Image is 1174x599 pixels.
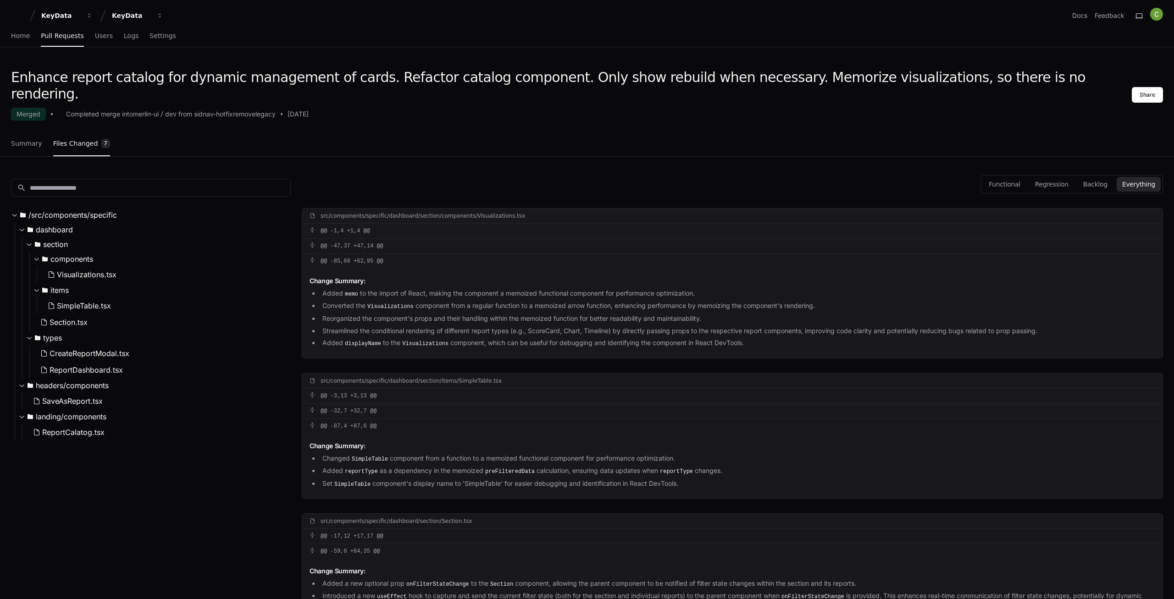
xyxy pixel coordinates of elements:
button: Visualizations.tsx [44,266,285,283]
button: section [26,237,291,252]
div: src/components/specific/dashboard/section/Section.tsx [321,517,472,525]
div: KeyData [112,11,151,20]
span: components [50,253,93,264]
svg: Directory [35,332,40,343]
span: dashboard [36,224,73,235]
button: ReportDashboard.tsx [37,362,285,378]
span: SimpleTable.tsx [57,300,111,311]
div: @@ -32,7 +32,7 @@ [302,404,1163,418]
span: Pull Requests [41,33,83,38]
div: src/components/specific/dashboard/section/components/Visualizations.tsx [321,212,525,220]
span: SaveAsReport.tsx [42,396,103,407]
div: @@ -85,68 +62,95 @@ [302,254,1163,269]
li: Added to the import of React, making the component a memoized functional component for performanc... [320,288,1155,299]
svg: Directory [42,253,48,264]
svg: Directory [42,285,48,296]
a: Pull Requests [41,26,83,47]
li: Set component's display name to 'SimpleTable' for easier debugging and identification in React De... [320,478,1155,489]
span: ReportDashboard.tsx [50,364,123,375]
span: landing/components [36,411,106,422]
img: ACg8ocIMhgArYgx6ZSQUNXU5thzs6UsPf9rb_9nFAWwzqr8JC4dkNA=s96-c [1150,8,1163,21]
li: Added to the component, which can be useful for debugging and identifying the component in React ... [320,338,1155,349]
div: @@ -1,4 +1,4 @@ [302,224,1163,238]
button: landing/components [18,409,291,424]
code: reportType [343,467,380,476]
code: SimpleTable [350,455,390,463]
span: items [50,285,69,296]
button: SaveAsReport.tsx [29,393,285,409]
span: Change Summary: [310,277,365,285]
a: Logs [124,26,138,47]
div: @@ -87,4 +87,6 @@ [302,419,1163,434]
button: Share [1132,87,1163,103]
span: Home [11,33,30,38]
iframe: Open customer support [1145,569,1169,594]
button: KeyData [38,7,96,24]
span: Summary [11,141,42,146]
button: SimpleTable.tsx [44,297,285,314]
button: components [33,252,291,266]
li: Changed component from a function to a memoized functional component for performance optimization. [320,453,1155,464]
h1: Enhance report catalog for dynamic management of cards. Refactor catalog component. Only show reb... [11,69,1132,102]
div: Merged [11,108,46,121]
svg: Directory [28,224,33,235]
button: Backlog [1078,177,1113,192]
code: memo [343,290,360,298]
code: displayName [343,340,383,348]
code: Section [488,580,515,588]
button: Everything [1117,177,1161,192]
span: headers/components [36,380,109,391]
div: KeyData [41,11,81,20]
button: items [33,283,291,297]
span: CreateReportModal.tsx [50,348,129,359]
button: dashboard [18,222,291,237]
span: section [43,239,68,250]
svg: Directory [35,239,40,250]
li: Reorganized the component's props and their handling within the memoized function for better read... [320,313,1155,324]
a: Settings [150,26,176,47]
span: Files Changed [53,141,98,146]
button: KeyData [108,7,167,24]
button: types [26,330,291,345]
a: Docs [1072,11,1087,20]
div: @@ -17,12 +17,17 @@ [302,529,1163,544]
div: @@ -47,37 +47,14 @@ [302,239,1163,253]
span: Settings [150,33,176,38]
span: Logs [124,33,138,38]
div: @@ -59,6 +64,35 @@ [302,544,1163,559]
div: @@ -3,13 +3,13 @@ [302,389,1163,403]
span: Section.tsx [50,317,88,328]
button: Regression [1030,177,1074,192]
button: /src/components/specific [11,208,291,222]
code: SimpleTable [332,480,372,489]
span: /src/components/specific [28,209,117,220]
button: Feedback [1095,11,1124,20]
div: src/components/specific/dashboard/section/items/SimpleTable.tsx [321,377,502,385]
a: Home [11,26,30,47]
div: dev from sidnav-hotfixremovelegacy [165,110,276,119]
svg: Directory [28,411,33,422]
span: Users [95,33,113,38]
span: Change Summary: [310,567,365,575]
span: Visualizations.tsx [57,269,116,280]
span: [DATE] [288,110,309,119]
button: ReportCalatog.tsx [29,424,285,440]
code: Visualizations [400,340,450,348]
a: Users [95,26,113,47]
div: merlin-ui [133,110,159,119]
span: 7 [101,139,110,148]
li: Streamlined the conditional rendering of different report types (e.g., ScoreCard, Chart, Timeline... [320,326,1155,336]
svg: Directory [28,380,33,391]
button: Section.tsx [37,314,285,330]
svg: Directory [20,209,26,220]
button: Functional [983,177,1026,192]
span: Change Summary: [310,442,365,450]
span: ReportCalatog.tsx [42,427,105,438]
button: CreateReportModal.tsx [37,345,285,362]
code: reportType [658,467,695,476]
div: Completed merge into [66,110,133,119]
span: types [43,332,62,343]
li: Converted the component from a regular function to a memoized arrow function, enhancing performan... [320,301,1155,312]
li: Added a new optional prop to the component, allowing the parent component to be notified of filte... [320,578,1155,589]
button: headers/components [18,378,291,393]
